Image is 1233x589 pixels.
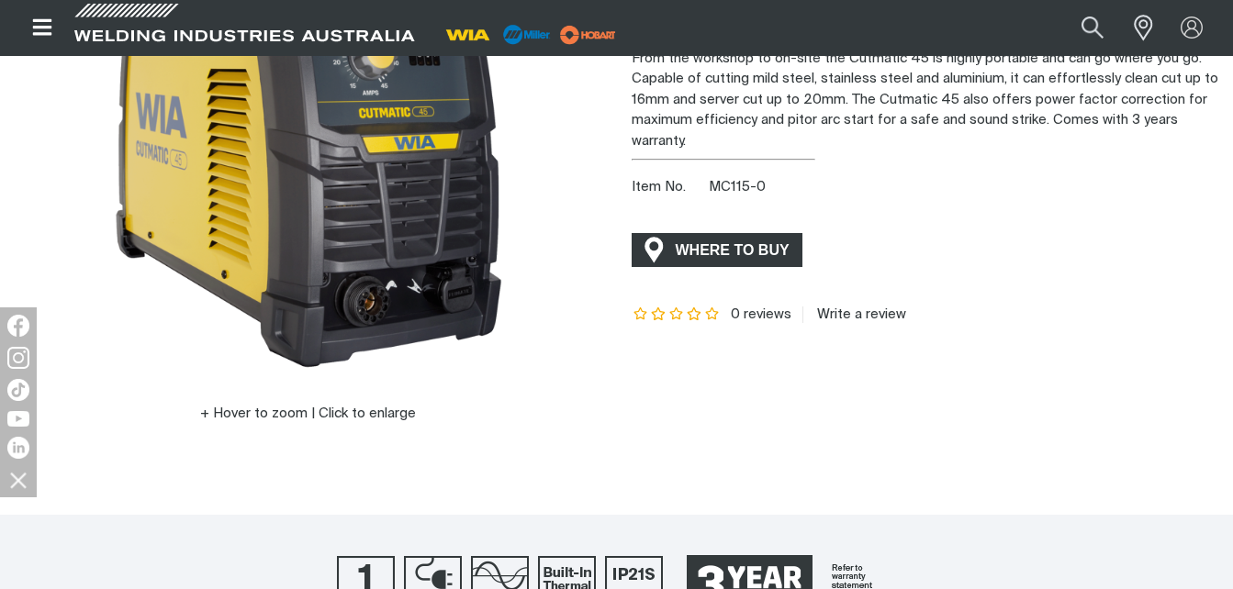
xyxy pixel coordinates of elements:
[1038,7,1124,49] input: Product name or item number...
[3,464,34,495] img: hide socials
[1061,7,1124,49] button: Search products
[7,437,29,459] img: LinkedIn
[632,233,803,267] a: WHERE TO BUY
[555,28,622,41] a: miller
[664,236,801,265] span: WHERE TO BUY
[7,411,29,427] img: YouTube
[7,379,29,401] img: TikTok
[632,308,722,321] span: Rating: {0}
[632,177,706,198] span: Item No.
[802,306,906,323] a: Write a review
[632,49,1219,152] p: From the workshop to on-site the Cutmatic 45 is highly portable and can go where you go. Capable ...
[7,347,29,369] img: Instagram
[189,403,427,425] button: Hover to zoom | Click to enlarge
[7,315,29,337] img: Facebook
[709,180,766,194] span: MC115-0
[555,21,622,49] img: miller
[731,307,791,321] span: 0 reviews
